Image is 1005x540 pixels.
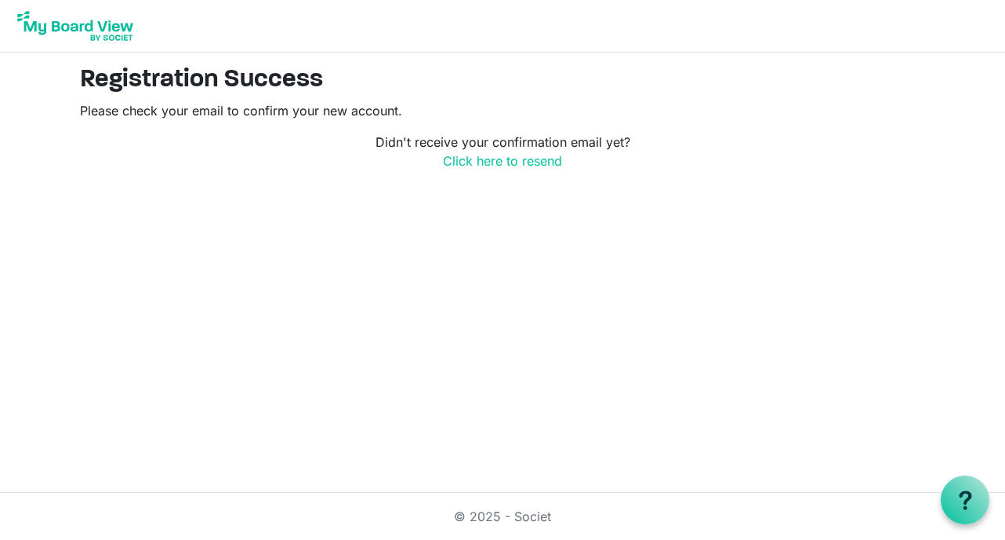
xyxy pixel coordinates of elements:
[80,65,925,95] h2: Registration Success
[443,153,562,169] a: Click here to resend
[80,133,925,170] p: Didn't receive your confirmation email yet?
[80,101,925,120] p: Please check your email to confirm your new account.
[454,509,551,524] a: © 2025 - Societ
[13,6,138,46] img: My Board View Logo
